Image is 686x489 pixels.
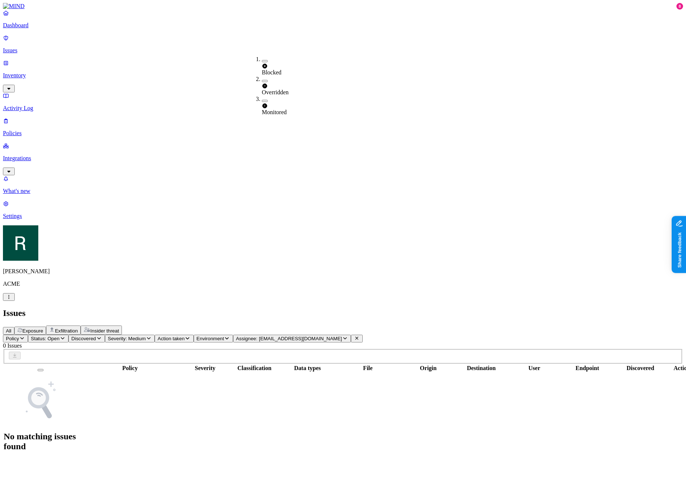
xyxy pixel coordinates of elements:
[3,105,683,112] p: Activity Log
[3,22,683,29] p: Dashboard
[3,175,683,194] a: What's new
[38,369,43,371] button: Select all
[3,72,683,79] p: Inventory
[3,188,683,194] p: What's new
[3,3,25,10] img: MIND
[262,69,281,75] span: Blocked
[183,365,227,372] div: Severity
[562,365,613,372] div: Endpoint
[55,328,78,334] span: Exfiltration
[262,89,289,95] span: Overridden
[3,60,683,91] a: Inventory
[262,109,287,115] span: Monitored
[3,10,683,29] a: Dashboard
[3,200,683,219] a: Settings
[31,336,60,341] span: Status: Open
[3,117,683,137] a: Policies
[3,268,683,275] p: [PERSON_NAME]
[3,47,683,54] p: Issues
[22,328,43,334] span: Exposure
[90,328,119,334] span: Insider threat
[158,336,184,341] span: Action taken
[455,365,507,372] div: Destination
[3,130,683,137] p: Policies
[229,365,280,372] div: Classification
[3,342,22,349] span: 0 Issues
[335,365,401,372] div: File
[3,143,683,174] a: Integrations
[236,336,342,341] span: Assignee: [EMAIL_ADDRESS][DOMAIN_NAME]
[71,336,96,341] span: Discovered
[108,336,146,341] span: Severity: Medium
[3,155,683,162] p: Integrations
[3,225,38,261] img: Ron Rabinovich
[509,365,560,372] div: User
[3,308,683,318] h2: Issues
[3,213,683,219] p: Settings
[3,92,683,112] a: Activity Log
[78,365,182,372] div: Policy
[18,379,63,423] img: NoSearchResult
[402,365,454,372] div: Origin
[4,432,77,451] h1: No matching issues found
[3,3,683,10] a: MIND
[3,35,683,54] a: Issues
[615,365,666,372] div: Discovered
[282,365,333,372] div: Data types
[6,328,11,334] span: All
[676,3,683,10] div: 8
[3,281,683,287] p: ACME
[197,336,224,341] span: Environment
[6,336,19,341] span: Policy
